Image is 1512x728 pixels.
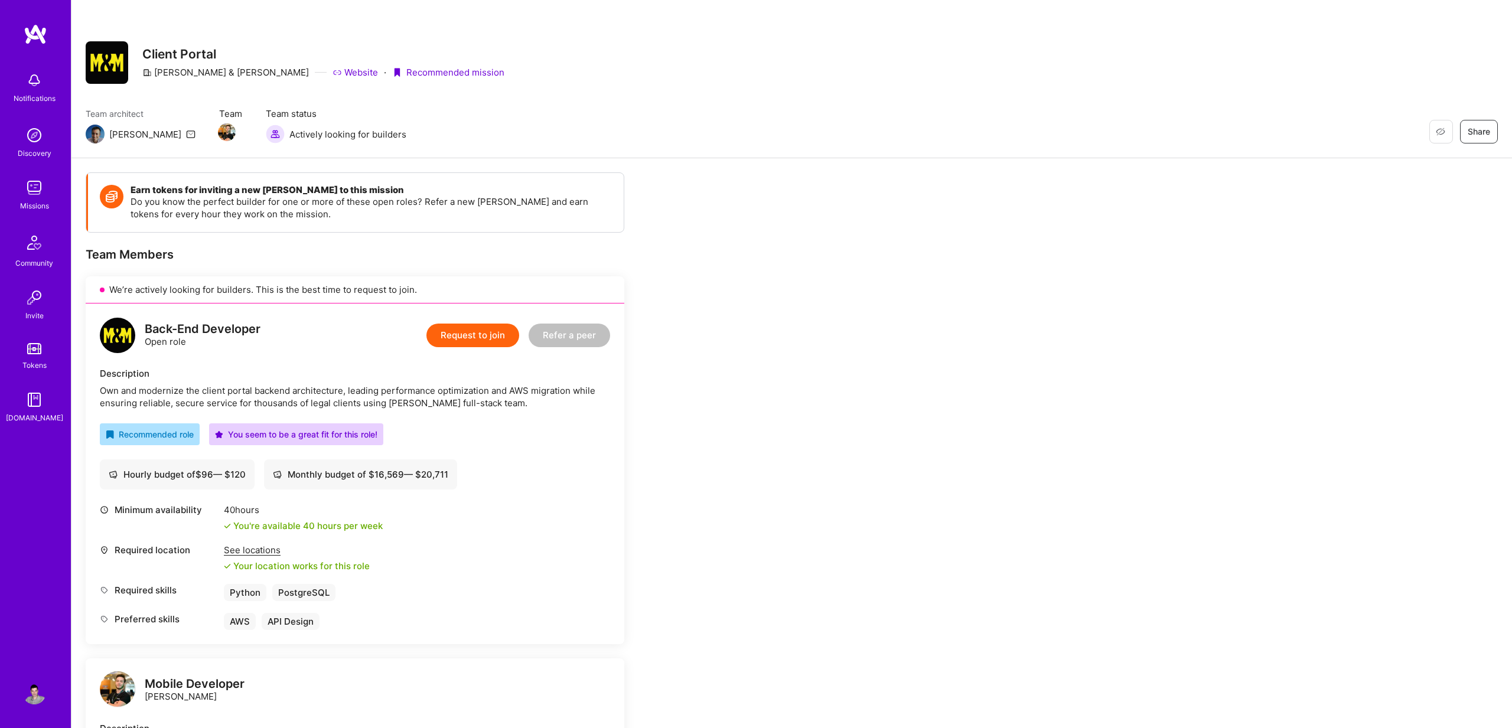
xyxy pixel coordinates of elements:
[109,128,181,141] div: [PERSON_NAME]
[100,546,109,554] i: icon Location
[18,147,51,159] div: Discovery
[1468,126,1490,138] span: Share
[266,125,285,143] img: Actively looking for builders
[529,324,610,347] button: Refer a peer
[24,24,47,45] img: logo
[100,318,135,353] img: logo
[20,200,49,212] div: Missions
[106,430,114,439] i: icon RecommendedBadge
[266,107,406,120] span: Team status
[6,412,63,424] div: [DOMAIN_NAME]
[333,66,378,79] a: Website
[215,430,223,439] i: icon PurpleStar
[142,68,152,77] i: icon CompanyGray
[1436,127,1445,136] i: icon EyeClosed
[224,504,383,516] div: 40 hours
[86,41,128,84] img: Company Logo
[219,107,242,120] span: Team
[224,560,370,572] div: Your location works for this role
[145,323,260,348] div: Open role
[100,505,109,514] i: icon Clock
[86,276,624,303] div: We’re actively looking for builders. This is the best time to request to join.
[224,523,231,530] i: icon Check
[392,66,504,79] div: Recommended mission
[109,468,246,481] div: Hourly budget of $ 96 — $ 120
[20,228,48,257] img: Community
[22,176,46,200] img: teamwork
[272,584,335,601] div: PostgreSQL
[100,671,135,707] img: logo
[100,584,218,596] div: Required skills
[22,359,47,371] div: Tokens
[14,92,56,105] div: Notifications
[145,678,245,703] div: [PERSON_NAME]
[100,613,218,625] div: Preferred skills
[145,323,260,335] div: Back-End Developer
[109,470,118,479] i: icon Cash
[131,185,612,195] h4: Earn tokens for inviting a new [PERSON_NAME] to this mission
[142,66,309,79] div: [PERSON_NAME] & [PERSON_NAME]
[1460,120,1498,143] button: Share
[131,195,612,220] p: Do you know the perfect builder for one or more of these open roles? Refer a new [PERSON_NAME] an...
[224,544,370,556] div: See locations
[224,584,266,601] div: Python
[22,68,46,92] img: bell
[100,544,218,556] div: Required location
[25,309,44,322] div: Invite
[100,586,109,595] i: icon Tag
[22,123,46,147] img: discovery
[289,128,406,141] span: Actively looking for builders
[15,257,53,269] div: Community
[22,286,46,309] img: Invite
[426,324,519,347] button: Request to join
[100,384,610,409] div: Own and modernize the client portal backend architecture, leading performance optimization and AW...
[22,681,46,704] img: User Avatar
[106,428,194,440] div: Recommended role
[100,615,109,623] i: icon Tag
[224,563,231,570] i: icon Check
[186,129,195,139] i: icon Mail
[224,613,256,630] div: AWS
[273,468,448,481] div: Monthly budget of $ 16,569 — $ 20,711
[100,671,135,710] a: logo
[392,68,402,77] i: icon PurpleRibbon
[100,504,218,516] div: Minimum availability
[218,123,236,141] img: Team Member Avatar
[142,47,504,61] h3: Client Portal
[100,367,610,380] div: Description
[22,388,46,412] img: guide book
[262,613,320,630] div: API Design
[19,681,49,704] a: User Avatar
[384,66,386,79] div: ·
[86,247,624,262] div: Team Members
[219,122,234,142] a: Team Member Avatar
[86,107,195,120] span: Team architect
[145,678,245,690] div: Mobile Developer
[273,470,282,479] i: icon Cash
[100,185,123,208] img: Token icon
[224,520,383,532] div: You're available 40 hours per week
[86,125,105,143] img: Team Architect
[27,343,41,354] img: tokens
[215,428,377,440] div: You seem to be a great fit for this role!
